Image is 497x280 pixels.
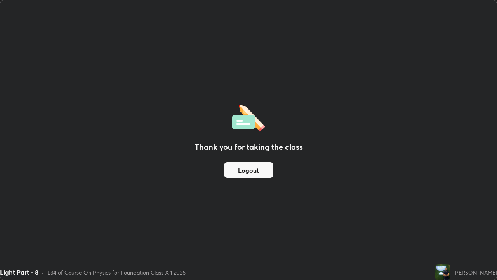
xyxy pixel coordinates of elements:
[195,141,303,153] h2: Thank you for taking the class
[454,268,497,276] div: [PERSON_NAME]
[224,162,273,178] button: Logout
[42,268,44,276] div: •
[232,102,265,132] img: offlineFeedback.1438e8b3.svg
[435,264,450,280] img: f0fae9d97c1e44ffb6a168521d894f25.jpg
[47,268,186,276] div: L34 of Course On Physics for Foundation Class X 1 2026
